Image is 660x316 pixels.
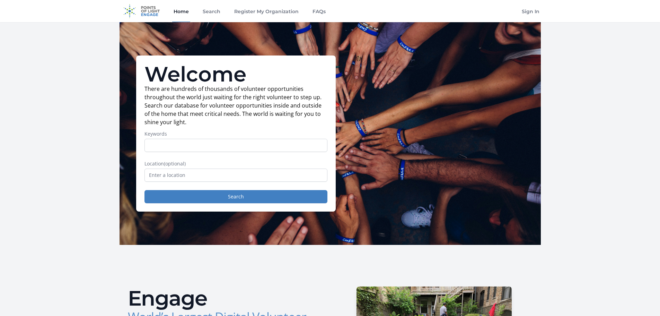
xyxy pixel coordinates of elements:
[144,160,327,167] label: Location
[144,64,327,85] h1: Welcome
[128,288,325,309] h2: Engage
[144,169,327,182] input: Enter a location
[144,130,327,137] label: Keywords
[164,160,186,167] span: (optional)
[144,85,327,126] p: There are hundreds of thousands of volunteer opportunities throughout the world just waiting for ...
[144,190,327,203] button: Search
